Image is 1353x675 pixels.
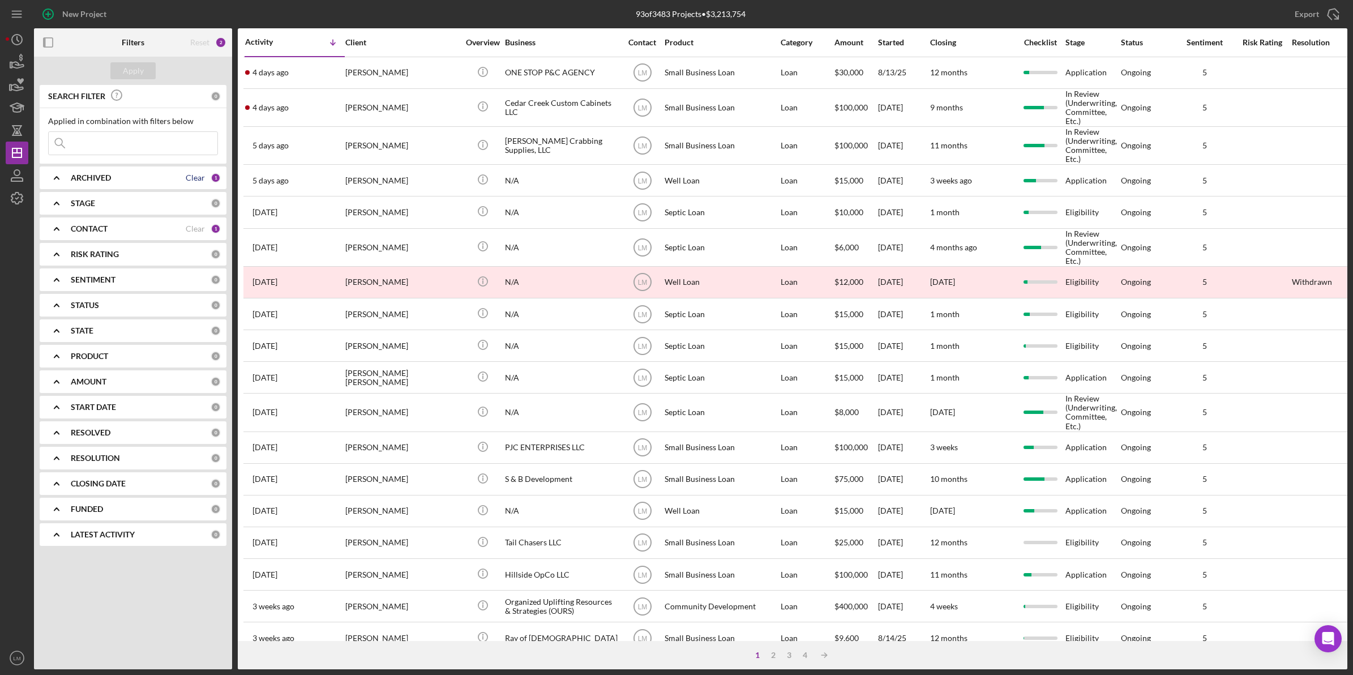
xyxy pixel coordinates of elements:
text: LM [637,374,647,382]
div: [PERSON_NAME] [345,165,459,195]
div: Ongoing [1121,277,1151,287]
div: Clear [186,224,205,233]
time: [DATE] [930,407,955,417]
div: Loan [781,559,833,589]
text: LM [637,634,647,642]
div: [DATE] [878,165,929,195]
time: 11 months [930,570,967,579]
div: N/A [505,362,618,392]
div: $25,000 [834,528,877,558]
div: Community Development [665,591,778,621]
div: N/A [505,299,618,329]
time: 2025-08-16 18:43 [252,570,277,579]
div: $100,000 [834,127,877,164]
time: 2025-08-29 16:46 [252,68,289,77]
div: $100,000 [834,559,877,589]
div: 5 [1176,408,1233,417]
div: 5 [1176,570,1233,579]
div: [PERSON_NAME] Crabbing Supplies, LLC [505,127,618,164]
div: Status [1121,38,1175,47]
div: Small Business Loan [665,623,778,653]
div: N/A [505,197,618,227]
div: [DATE] [878,496,929,526]
div: Loan [781,362,833,392]
div: [DATE] [878,127,929,164]
div: 5 [1176,277,1233,287]
div: Septic Loan [665,197,778,227]
text: LM [637,342,647,350]
div: 5 [1176,243,1233,252]
div: [PERSON_NAME] [345,559,459,589]
text: LM [637,279,647,287]
div: 2 [215,37,226,48]
div: 0 [211,198,221,208]
time: 2025-08-18 23:09 [252,443,277,452]
div: 8/14/25 [878,623,929,653]
div: 0 [211,453,221,463]
div: [DATE] [878,394,929,430]
time: 2025-08-18 17:01 [252,506,277,515]
div: N/A [505,394,618,430]
div: [PERSON_NAME] [345,229,459,266]
div: Ongoing [1121,208,1151,217]
div: Clear [186,173,205,182]
b: LATEST ACTIVITY [71,530,135,539]
div: Loan [781,528,833,558]
div: 5 [1176,634,1233,643]
text: LM [637,243,647,251]
b: PRODUCT [71,352,108,361]
div: S & B Development [505,464,618,494]
b: CONTACT [71,224,108,233]
div: Resolution [1292,38,1346,47]
div: [PERSON_NAME] [345,464,459,494]
div: Eligibility [1065,331,1120,361]
div: Open Intercom Messenger [1315,625,1342,652]
div: [DATE] [878,267,929,297]
div: [PERSON_NAME] [345,591,459,621]
div: Septic Loan [665,362,778,392]
text: LM [637,603,647,610]
b: FUNDED [71,505,103,514]
div: Export [1295,3,1319,25]
div: 0 [211,91,221,101]
div: $400,000 [834,591,877,621]
div: In Review (Underwriting, Committee, Etc.) [1065,229,1120,266]
div: 5 [1176,141,1233,150]
div: 5 [1176,341,1233,351]
b: STAGE [71,199,95,208]
div: Withdrawn [1292,277,1332,287]
div: [DATE] [878,362,929,392]
div: Product [665,38,778,47]
div: Ongoing [1121,103,1151,112]
div: Eligibility [1065,623,1120,653]
div: Loan [781,267,833,297]
time: 12 months [930,633,967,643]
div: In Review (Underwriting, Committee, Etc.) [1065,89,1120,126]
text: LM [637,209,647,217]
div: Small Business Loan [665,127,778,164]
time: 2025-08-21 22:59 [252,341,277,351]
div: 1 [211,173,221,183]
div: Ongoing [1121,408,1151,417]
time: 9 months [930,102,963,112]
b: RESOLUTION [71,454,120,463]
div: $9,600 [834,623,877,653]
div: N/A [505,496,618,526]
text: LM [637,539,647,547]
time: 1 month [930,207,960,217]
div: [DATE] [878,464,929,494]
div: Ongoing [1121,68,1151,77]
time: 2025-08-19 16:42 [252,408,277,417]
time: 2025-08-28 17:26 [252,141,289,150]
div: Closing [930,38,1015,47]
div: Organized Uplifting Resources & Strategies (OURS) [505,591,618,621]
div: ONE STOP P&C AGENCY [505,58,618,88]
div: 2 [765,651,781,660]
div: Eligibility [1065,299,1120,329]
div: Eligibility [1065,528,1120,558]
div: Small Business Loan [665,528,778,558]
div: N/A [505,229,618,266]
time: 3 weeks [930,442,958,452]
div: Loan [781,394,833,430]
div: Well Loan [665,165,778,195]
